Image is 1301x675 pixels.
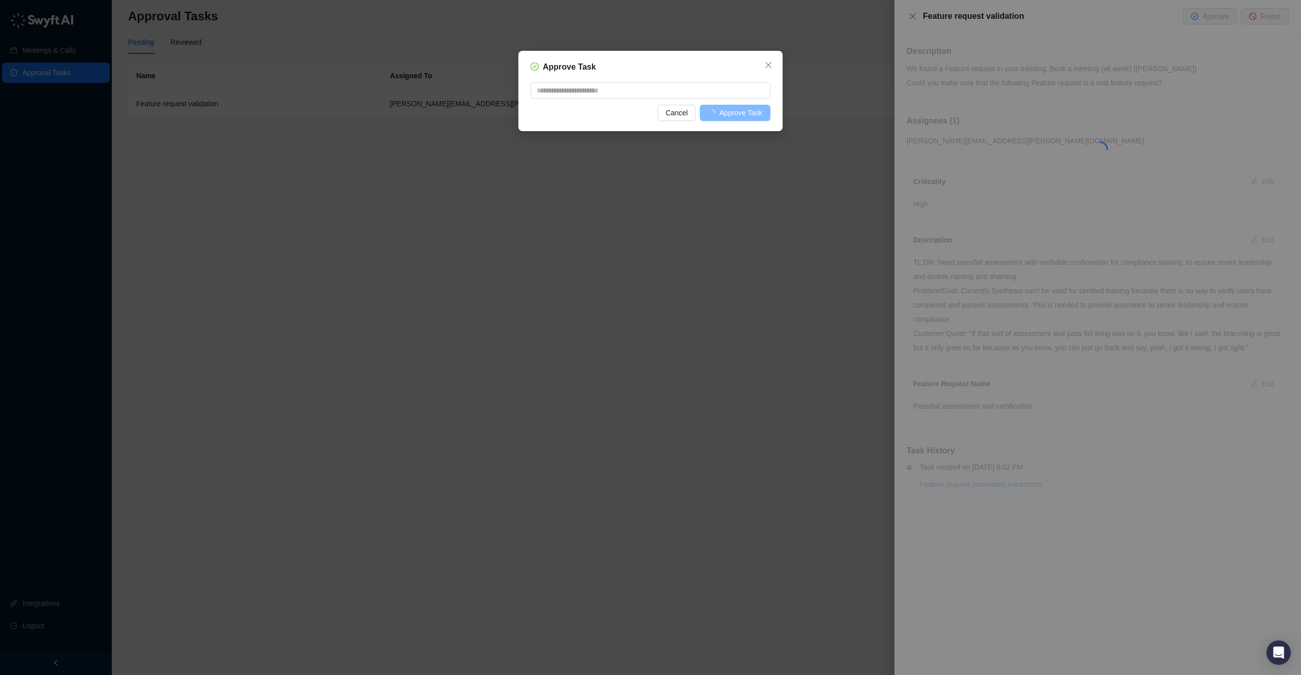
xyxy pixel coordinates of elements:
button: Close [760,57,777,73]
span: check-circle [531,63,539,71]
span: loading [707,109,716,117]
div: Open Intercom Messenger [1266,640,1291,665]
button: Approve Task [700,105,770,121]
button: Cancel [658,105,696,121]
span: close [764,61,772,69]
span: Approve Task [719,107,762,118]
h5: Approve Task [543,61,596,73]
span: Cancel [666,107,688,118]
